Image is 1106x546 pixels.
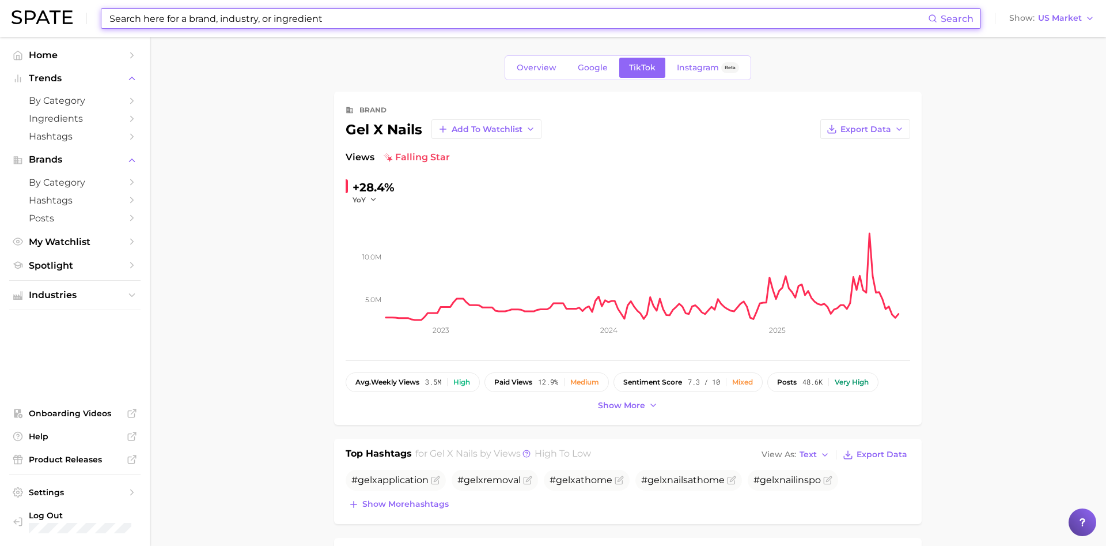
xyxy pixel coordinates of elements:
[484,372,609,392] button: paid views12.9%Medium
[688,378,720,386] span: 7.3 / 10
[9,174,141,191] a: by Category
[355,378,419,386] span: weekly views
[802,378,823,386] span: 48.6k
[353,178,395,197] div: +28.4%
[358,475,372,485] span: gel
[346,150,374,164] span: Views
[727,476,736,485] button: Flag as miscategorized or irrelevant
[372,475,377,485] span: x
[595,398,661,413] button: Show more
[9,257,141,274] a: Spotlight
[384,150,450,164] span: falling star
[494,378,532,386] span: paid views
[9,191,141,209] a: Hashtags
[578,63,608,73] span: Google
[29,431,121,442] span: Help
[840,125,891,134] span: Export Data
[9,233,141,251] a: My Watchlist
[615,476,624,485] button: Flag as miscategorized or irrelevant
[774,475,779,485] span: x
[556,475,570,485] span: gel
[431,476,440,485] button: Flag as miscategorized or irrelevant
[29,73,121,84] span: Trends
[570,378,599,386] div: Medium
[677,63,719,73] span: Instagram
[29,260,121,271] span: Spotlight
[753,475,821,485] span: # nailinspo
[353,195,377,205] button: YoY
[777,378,797,386] span: posts
[517,63,556,73] span: Overview
[29,155,121,165] span: Brands
[362,499,449,509] span: Show more hashtags
[29,177,121,188] span: by Category
[384,153,393,162] img: falling star
[9,151,141,168] button: Brands
[598,401,645,411] span: Show more
[29,131,121,142] span: Hashtags
[351,475,429,485] span: # application
[29,113,121,124] span: Ingredients
[820,119,910,139] button: Export Data
[570,475,575,485] span: x
[725,63,736,73] span: Beta
[9,405,141,422] a: Onboarding Videos
[1009,15,1035,21] span: Show
[346,496,452,513] button: Show morehashtags
[641,475,725,485] span: # athome
[365,295,381,304] tspan: 5.0m
[835,378,869,386] div: Very high
[667,475,688,485] span: nails
[523,476,532,485] button: Flag as miscategorized or irrelevant
[662,475,667,485] span: x
[538,378,558,386] span: 12.9%
[415,447,591,463] h2: for by Views
[769,326,786,334] tspan: 2025
[840,447,910,463] button: Export Data
[9,507,141,537] a: Log out. Currently logged in with e-mail m-usarzewicz@aiibeauty.com.
[425,378,441,386] span: 3.5m
[29,213,121,224] span: Posts
[431,119,541,139] button: Add to Watchlist
[464,475,478,485] span: gel
[359,103,387,117] div: brand
[600,326,618,334] tspan: 2024
[29,290,121,300] span: Industries
[9,46,141,64] a: Home
[535,448,591,459] span: high to low
[823,476,832,485] button: Flag as miscategorized or irrelevant
[453,378,470,386] div: High
[613,372,763,392] button: sentiment score7.3 / 10Mixed
[29,195,121,206] span: Hashtags
[457,475,521,485] span: # removal
[759,447,832,462] button: View AsText
[1006,11,1097,26] button: ShowUS Market
[430,448,478,459] span: gel x nails
[619,58,665,78] a: TikTok
[760,475,774,485] span: gel
[29,95,121,106] span: by Category
[29,487,121,498] span: Settings
[355,378,371,386] abbr: average
[29,236,121,247] span: My Watchlist
[9,110,141,127] a: Ingredients
[9,451,141,468] a: Product Releases
[346,447,412,463] h1: Top Hashtags
[346,119,541,139] div: gel x nails
[800,451,817,458] span: Text
[12,10,73,24] img: SPATE
[767,372,878,392] button: posts48.6kVery high
[452,125,522,134] span: Add to Watchlist
[108,9,928,28] input: Search here for a brand, industry, or ingredient
[29,50,121,61] span: Home
[507,58,566,78] a: Overview
[647,475,662,485] span: gel
[550,475,612,485] span: # athome
[9,92,141,110] a: by Category
[623,378,682,386] span: sentiment score
[629,63,656,73] span: TikTok
[9,287,141,304] button: Industries
[29,454,121,465] span: Product Releases
[433,326,449,334] tspan: 2023
[568,58,618,78] a: Google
